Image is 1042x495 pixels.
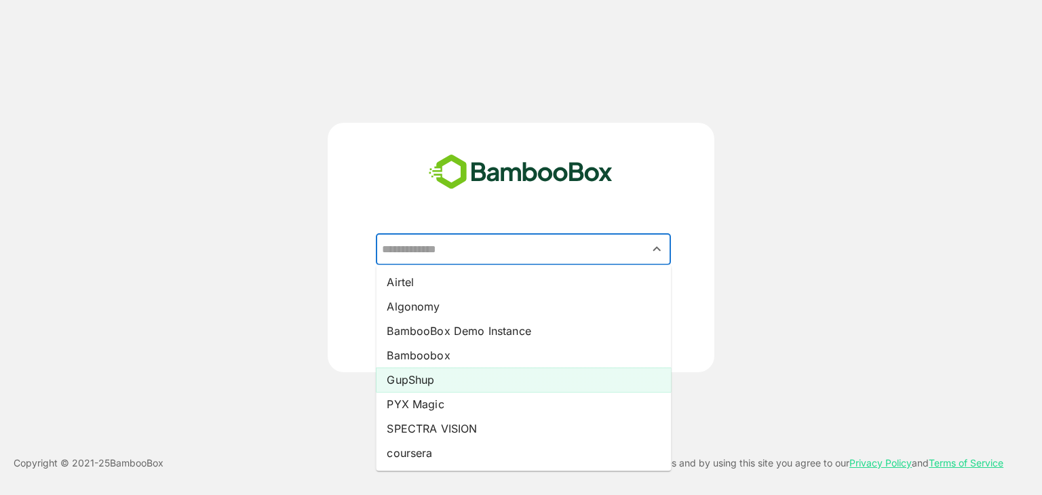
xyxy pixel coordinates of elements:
[580,455,1003,471] p: This site uses cookies and by using this site you agree to our and
[648,240,666,258] button: Close
[929,457,1003,469] a: Terms of Service
[376,343,671,368] li: Bamboobox
[421,150,620,195] img: bamboobox
[376,392,671,416] li: PYX Magic
[376,294,671,319] li: Algonomy
[376,368,671,392] li: GupShup
[376,441,671,465] li: coursera
[376,270,671,294] li: Airtel
[376,416,671,441] li: SPECTRA VISION
[14,455,163,471] p: Copyright © 2021- 25 BambooBox
[849,457,912,469] a: Privacy Policy
[376,319,671,343] li: BambooBox Demo Instance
